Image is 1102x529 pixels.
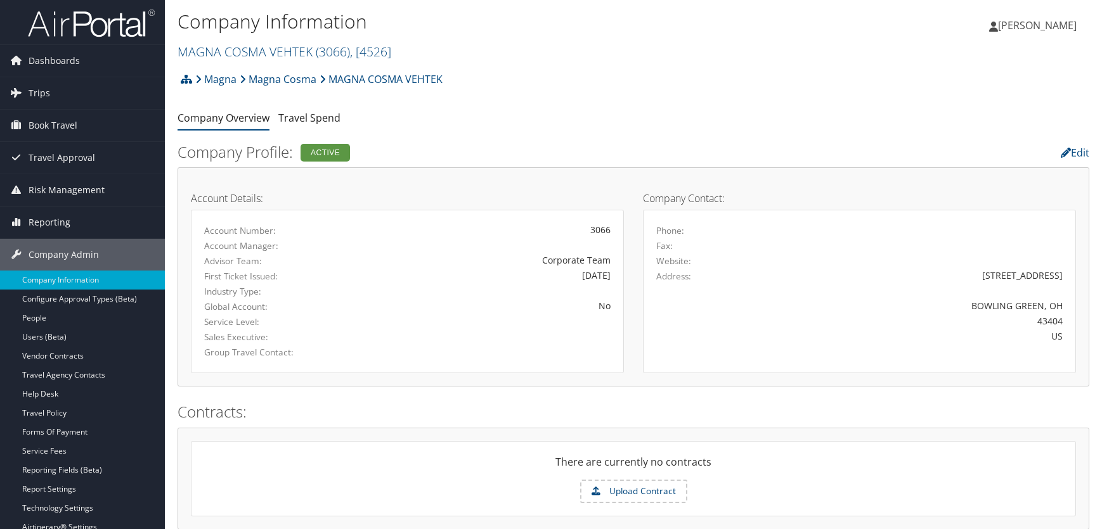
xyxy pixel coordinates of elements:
[301,144,350,162] div: Active
[581,481,686,502] label: Upload Contract
[204,346,327,359] label: Group Travel Contact:
[316,43,350,60] span: ( 3066 )
[28,8,155,38] img: airportal-logo.png
[346,223,611,236] div: 3066
[204,270,327,283] label: First Ticket Issued:
[763,314,1063,328] div: 43404
[763,329,1063,343] div: US
[29,77,50,109] span: Trips
[191,454,1075,480] div: There are currently no contracts
[656,255,691,267] label: Website:
[998,18,1077,32] span: [PERSON_NAME]
[204,255,327,267] label: Advisor Team:
[178,8,786,35] h1: Company Information
[656,270,691,283] label: Address:
[346,269,611,282] div: [DATE]
[320,67,443,92] a: MAGNA COSMA VEHTEK
[195,67,237,92] a: Magna
[350,43,391,60] span: , [ 4526 ]
[29,142,95,174] span: Travel Approval
[29,239,99,271] span: Company Admin
[204,224,327,237] label: Account Number:
[346,253,611,267] div: Corporate Team
[178,43,391,60] a: MAGNA COSMA VEHTEK
[29,174,105,206] span: Risk Management
[204,239,327,252] label: Account Manager:
[204,285,327,298] label: Industry Type:
[1061,146,1089,160] a: Edit
[178,401,1089,423] h2: Contracts:
[204,315,327,328] label: Service Level:
[763,299,1063,312] div: BOWLING GREEN, OH
[191,193,624,203] h4: Account Details:
[178,111,269,125] a: Company Overview
[763,269,1063,282] div: [STREET_ADDRESS]
[29,110,77,141] span: Book Travel
[643,193,1076,203] h4: Company Contact:
[204,331,327,343] label: Sales Executive:
[656,239,673,252] label: Fax:
[178,141,779,163] h2: Company Profile:
[346,299,611,312] div: No
[989,6,1089,44] a: [PERSON_NAME]
[278,111,340,125] a: Travel Spend
[29,45,80,77] span: Dashboards
[29,207,70,238] span: Reporting
[240,67,316,92] a: Magna Cosma
[204,300,327,313] label: Global Account:
[656,224,684,237] label: Phone:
